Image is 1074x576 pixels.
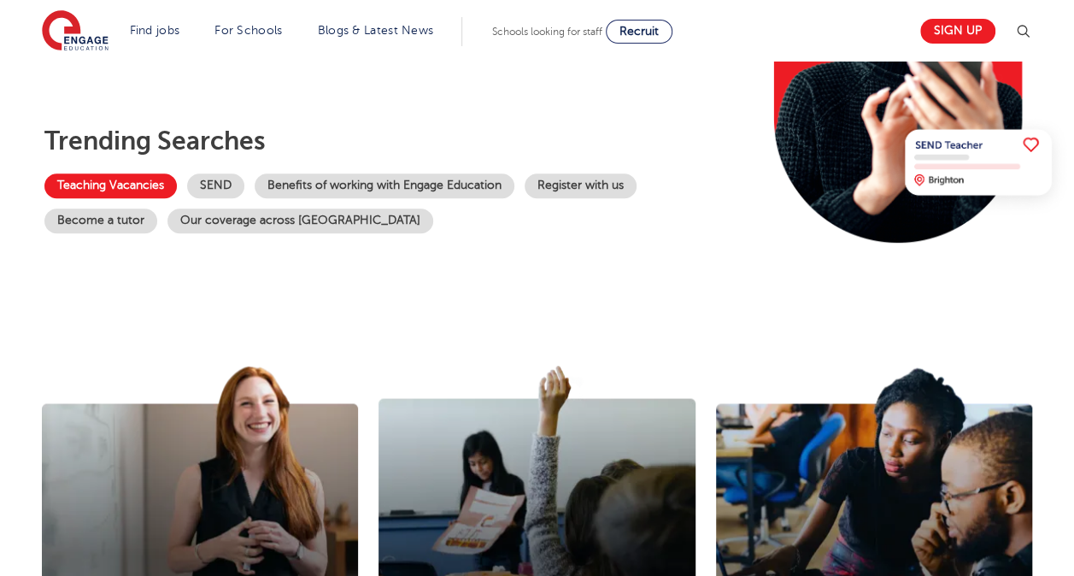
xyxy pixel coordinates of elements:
img: Engage Education [42,10,109,53]
a: Sign up [920,19,995,44]
a: Become a tutor [44,209,157,233]
a: For Schools [214,24,282,37]
span: Recruit [619,25,659,38]
a: Blogs & Latest News [318,24,434,37]
a: Benefits of working with Engage Education [255,173,514,198]
p: Trending searches [44,126,734,156]
a: Find jobs [130,24,180,37]
a: Teaching Vacancies [44,173,177,198]
a: Our coverage across [GEOGRAPHIC_DATA] [167,209,433,233]
a: Recruit [606,20,672,44]
a: SEND [187,173,244,198]
span: Schools looking for staff [492,26,602,38]
a: Register with us [525,173,637,198]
